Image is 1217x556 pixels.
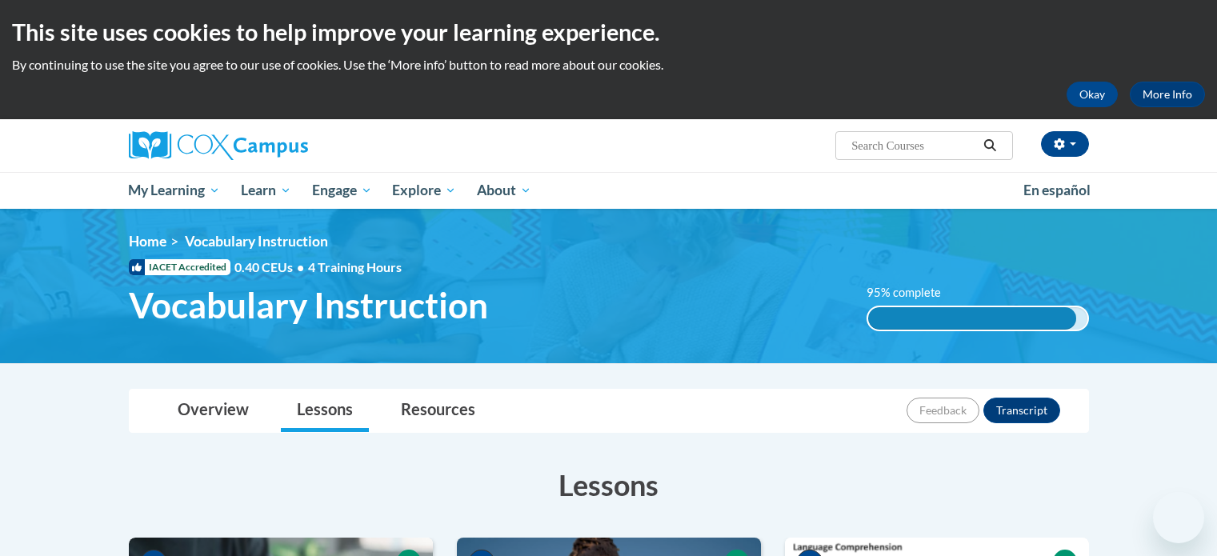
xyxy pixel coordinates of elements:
[1041,131,1089,157] button: Account Settings
[241,181,291,200] span: Learn
[867,284,959,302] label: 95% complete
[129,131,308,160] img: Cox Campus
[12,56,1205,74] p: By continuing to use the site you agree to our use of cookies. Use the ‘More info’ button to read...
[385,390,491,432] a: Resources
[297,259,304,274] span: •
[105,172,1113,209] div: Main menu
[129,465,1089,505] h3: Lessons
[234,258,308,276] span: 0.40 CEUs
[1013,174,1101,207] a: En español
[302,172,382,209] a: Engage
[907,398,979,423] button: Feedback
[1153,492,1204,543] iframe: Button to launch messaging window
[129,259,230,275] span: IACET Accredited
[185,233,328,250] span: Vocabulary Instruction
[1023,182,1091,198] span: En español
[983,398,1060,423] button: Transcript
[162,390,265,432] a: Overview
[308,259,402,274] span: 4 Training Hours
[129,284,488,326] span: Vocabulary Instruction
[12,16,1205,48] h2: This site uses cookies to help improve your learning experience.
[128,181,220,200] span: My Learning
[466,172,542,209] a: About
[978,136,1002,155] button: Search
[129,131,433,160] a: Cox Campus
[1130,82,1205,107] a: More Info
[1067,82,1118,107] button: Okay
[118,172,231,209] a: My Learning
[382,172,466,209] a: Explore
[477,181,531,200] span: About
[230,172,302,209] a: Learn
[392,181,456,200] span: Explore
[868,307,1076,330] div: 95% complete
[850,136,978,155] input: Search Courses
[281,390,369,432] a: Lessons
[312,181,372,200] span: Engage
[129,233,166,250] a: Home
